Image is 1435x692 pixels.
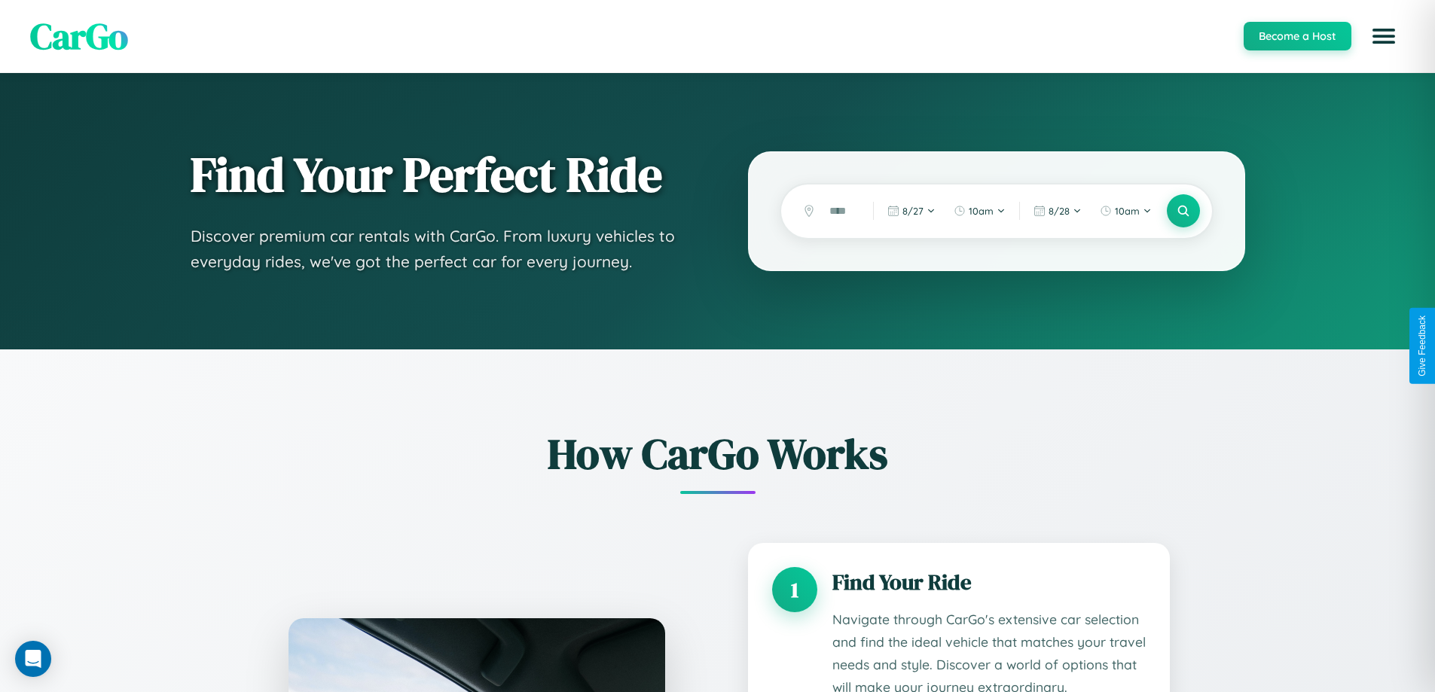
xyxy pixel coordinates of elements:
div: 1 [772,567,817,612]
span: 8 / 28 [1049,205,1070,217]
button: 8/27 [880,199,943,223]
div: Open Intercom Messenger [15,641,51,677]
span: 10am [969,205,994,217]
button: 10am [946,199,1013,223]
button: 10am [1092,199,1159,223]
button: Become a Host [1244,22,1351,50]
button: Open menu [1363,15,1405,57]
h3: Find Your Ride [832,567,1146,597]
button: 8/28 [1026,199,1089,223]
span: 10am [1115,205,1140,217]
span: 8 / 27 [902,205,924,217]
div: Give Feedback [1417,316,1427,376]
h2: How CarGo Works [266,425,1170,483]
span: CarGo [30,11,128,61]
p: Discover premium car rentals with CarGo. From luxury vehicles to everyday rides, we've got the pe... [191,224,688,274]
h1: Find Your Perfect Ride [191,148,688,201]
